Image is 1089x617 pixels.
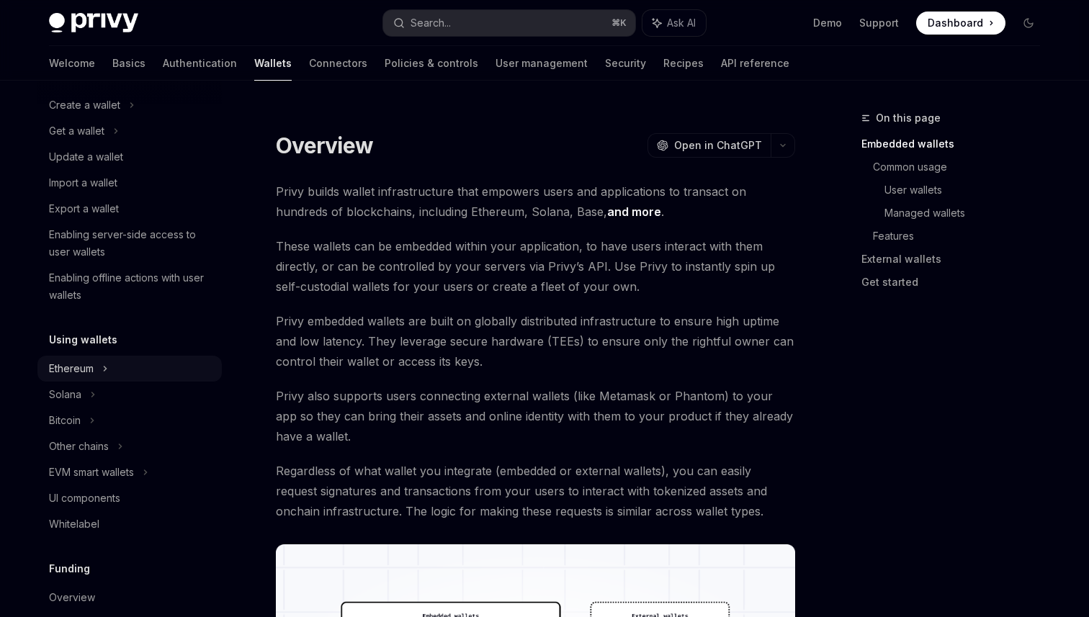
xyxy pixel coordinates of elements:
a: Export a wallet [37,196,222,222]
div: Solana [49,386,81,403]
div: Get a wallet [49,122,104,140]
a: Embedded wallets [861,132,1052,156]
a: Connectors [309,46,367,81]
h1: Overview [276,132,373,158]
div: Enabling server-side access to user wallets [49,226,213,261]
a: Policies & controls [385,46,478,81]
a: User wallets [884,179,1052,202]
a: Whitelabel [37,511,222,537]
a: Features [873,225,1052,248]
div: Overview [49,589,95,606]
span: Dashboard [928,16,983,30]
div: Enabling offline actions with user wallets [49,269,213,304]
button: Open in ChatGPT [647,133,771,158]
span: On this page [876,109,941,127]
div: Export a wallet [49,200,119,217]
button: Toggle dark mode [1017,12,1040,35]
div: Bitcoin [49,412,81,429]
a: Basics [112,46,145,81]
a: and more [607,204,661,220]
span: Ask AI [667,16,696,30]
a: Authentication [163,46,237,81]
h5: Funding [49,560,90,577]
a: Wallets [254,46,292,81]
div: Create a wallet [49,96,120,114]
div: Update a wallet [49,148,123,166]
a: Get started [861,271,1052,294]
a: Recipes [663,46,704,81]
a: Support [859,16,899,30]
a: Welcome [49,46,95,81]
a: Managed wallets [884,202,1052,225]
div: Ethereum [49,360,94,377]
a: Demo [813,16,842,30]
div: UI components [49,490,120,507]
div: EVM smart wallets [49,464,134,481]
div: Whitelabel [49,515,99,533]
a: Enabling server-side access to user wallets [37,222,222,265]
button: Ask AI [642,10,706,36]
a: Dashboard [916,12,1005,35]
span: Privy builds wallet infrastructure that empowers users and applications to transact on hundreds o... [276,181,795,222]
a: Import a wallet [37,170,222,196]
h5: Using wallets [49,331,117,348]
a: UI components [37,485,222,511]
span: Privy also supports users connecting external wallets (like Metamask or Phantom) to your app so t... [276,386,795,446]
div: Search... [411,14,451,32]
a: Common usage [873,156,1052,179]
div: Other chains [49,438,109,455]
a: Update a wallet [37,144,222,170]
img: dark logo [49,13,138,33]
a: Enabling offline actions with user wallets [37,265,222,308]
span: Open in ChatGPT [674,138,762,153]
div: Import a wallet [49,174,117,192]
a: Security [605,46,646,81]
a: Overview [37,585,222,611]
span: Privy embedded wallets are built on globally distributed infrastructure to ensure high uptime and... [276,311,795,371]
a: User management [496,46,588,81]
span: Regardless of what wallet you integrate (embedded or external wallets), you can easily request si... [276,461,795,521]
button: Search...⌘K [383,10,635,36]
a: API reference [721,46,789,81]
a: External wallets [861,248,1052,271]
span: ⌘ K [611,17,627,29]
span: These wallets can be embedded within your application, to have users interact with them directly,... [276,236,795,297]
